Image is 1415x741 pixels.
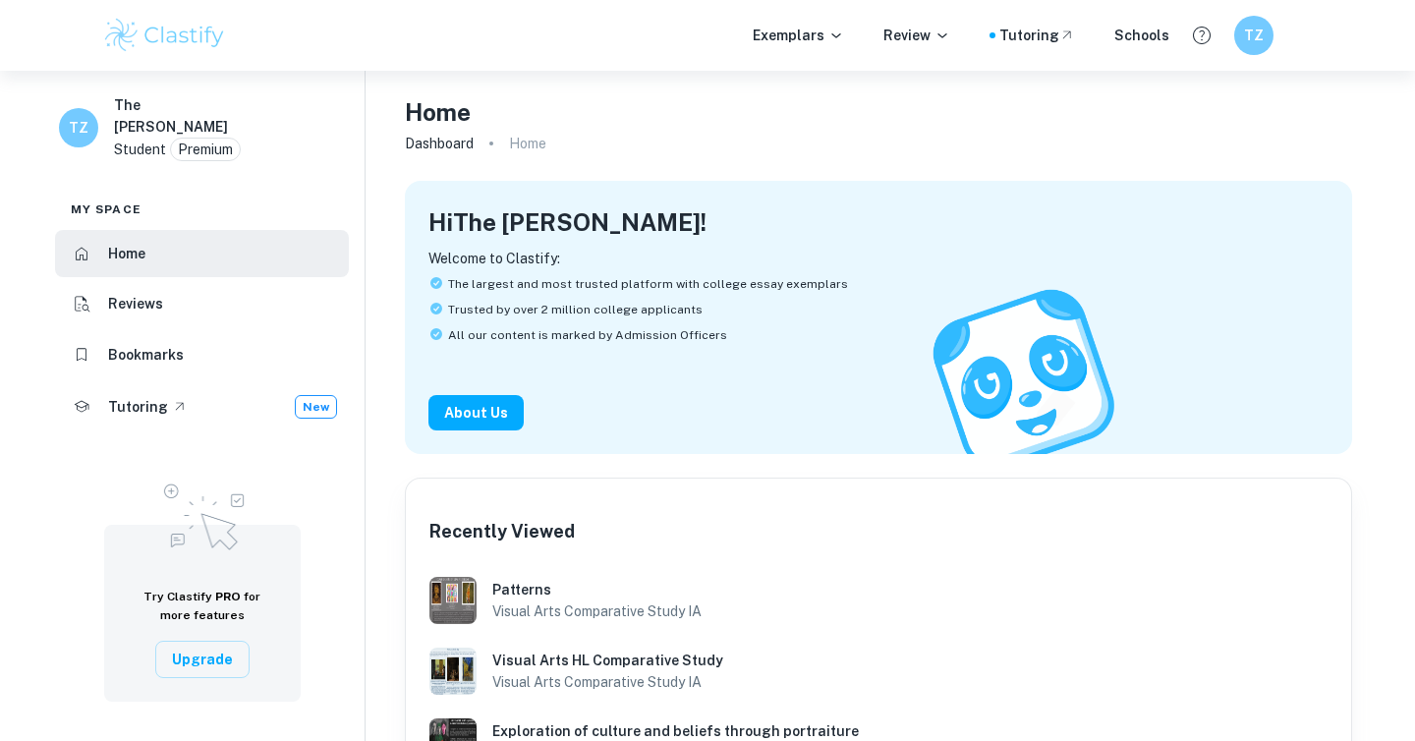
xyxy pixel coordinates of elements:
[492,579,1284,600] h6: Patterns
[55,281,349,328] a: Reviews
[108,243,145,264] h6: Home
[428,248,1329,269] p: Welcome to Clastify:
[405,130,474,157] a: Dashboard
[1234,16,1273,55] button: TZ
[55,230,349,277] a: Home
[153,472,252,556] img: Upgrade to Pro
[1114,25,1169,46] a: Schools
[114,139,166,160] p: Student
[429,577,477,624] img: Visual Arts Comparative Study IA example thumbnail: Patterns
[296,398,336,416] span: New
[55,382,349,431] a: TutoringNew
[492,650,1284,671] h6: Visual Arts HL Comparative Study
[178,139,233,160] p: Premium
[55,331,349,378] a: Bookmarks
[68,117,90,139] h6: TZ
[114,94,255,138] h6: The [PERSON_NAME]
[428,395,524,430] button: About Us
[155,641,250,678] button: Upgrade
[448,301,703,318] span: Trusted by over 2 million college applicants
[883,25,950,46] p: Review
[422,569,1335,632] a: Visual Arts Comparative Study IA example thumbnail: PatternsPatternsVisual Arts Comparative Study IA
[492,600,1284,622] h6: Visual Arts Comparative Study IA
[71,200,141,218] span: My space
[999,25,1075,46] a: Tutoring
[1243,25,1266,46] h6: TZ
[422,640,1335,703] a: Visual Arts Comparative Study IA example thumbnail: Visual Arts HL Comparative StudyVisual Arts H...
[429,518,575,545] h6: Recently Viewed
[448,275,848,293] span: The largest and most trusted platform with college essay exemplars
[108,293,163,314] h6: Reviews
[448,326,727,344] span: All our content is marked by Admission Officers
[108,396,168,418] h6: Tutoring
[492,671,1284,693] h6: Visual Arts Comparative Study IA
[108,344,184,366] h6: Bookmarks
[128,588,277,625] h6: Try Clastify for more features
[1185,19,1218,52] button: Help and Feedback
[753,25,844,46] p: Exemplars
[215,590,241,603] span: PRO
[429,648,477,695] img: Visual Arts Comparative Study IA example thumbnail: Visual Arts HL Comparative Study
[405,94,471,130] h4: Home
[509,133,546,154] p: Home
[428,204,707,240] h4: Hi The [PERSON_NAME] !
[102,16,227,55] img: Clastify logo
